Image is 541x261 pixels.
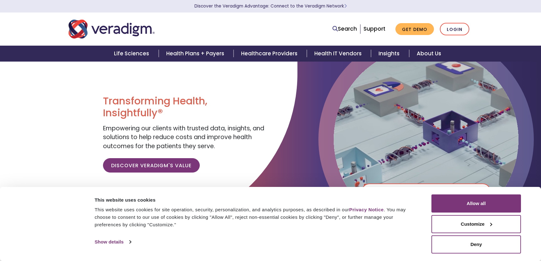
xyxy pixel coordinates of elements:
a: Life Sciences [106,46,158,62]
a: Discover Veradigm's Value [103,158,200,173]
a: Health IT Vendors [307,46,371,62]
a: Show details [95,237,131,247]
a: Privacy Notice [349,207,384,212]
a: Healthcare Providers [234,46,307,62]
img: Veradigm logo [69,19,155,39]
span: Learn More [344,3,347,9]
button: Customize [431,215,521,233]
a: Support [363,25,385,33]
a: Health Plans + Payers [159,46,234,62]
h1: Transforming Health, Insightfully® [103,95,266,119]
span: Empowering our clients with trusted data, insights, and solutions to help reduce costs and improv... [103,124,264,150]
a: Discover the Veradigm Advantage: Connect to the Veradigm NetworkLearn More [194,3,347,9]
button: Deny [431,235,521,253]
button: Allow all [431,194,521,213]
div: This website uses cookies [95,196,417,204]
a: Search [332,25,357,33]
a: Get Demo [395,23,434,35]
div: This website uses cookies for site operation, security, personalization, and analytics purposes, ... [95,206,417,228]
a: Insights [371,46,409,62]
a: About Us [409,46,449,62]
a: Login [440,23,469,36]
